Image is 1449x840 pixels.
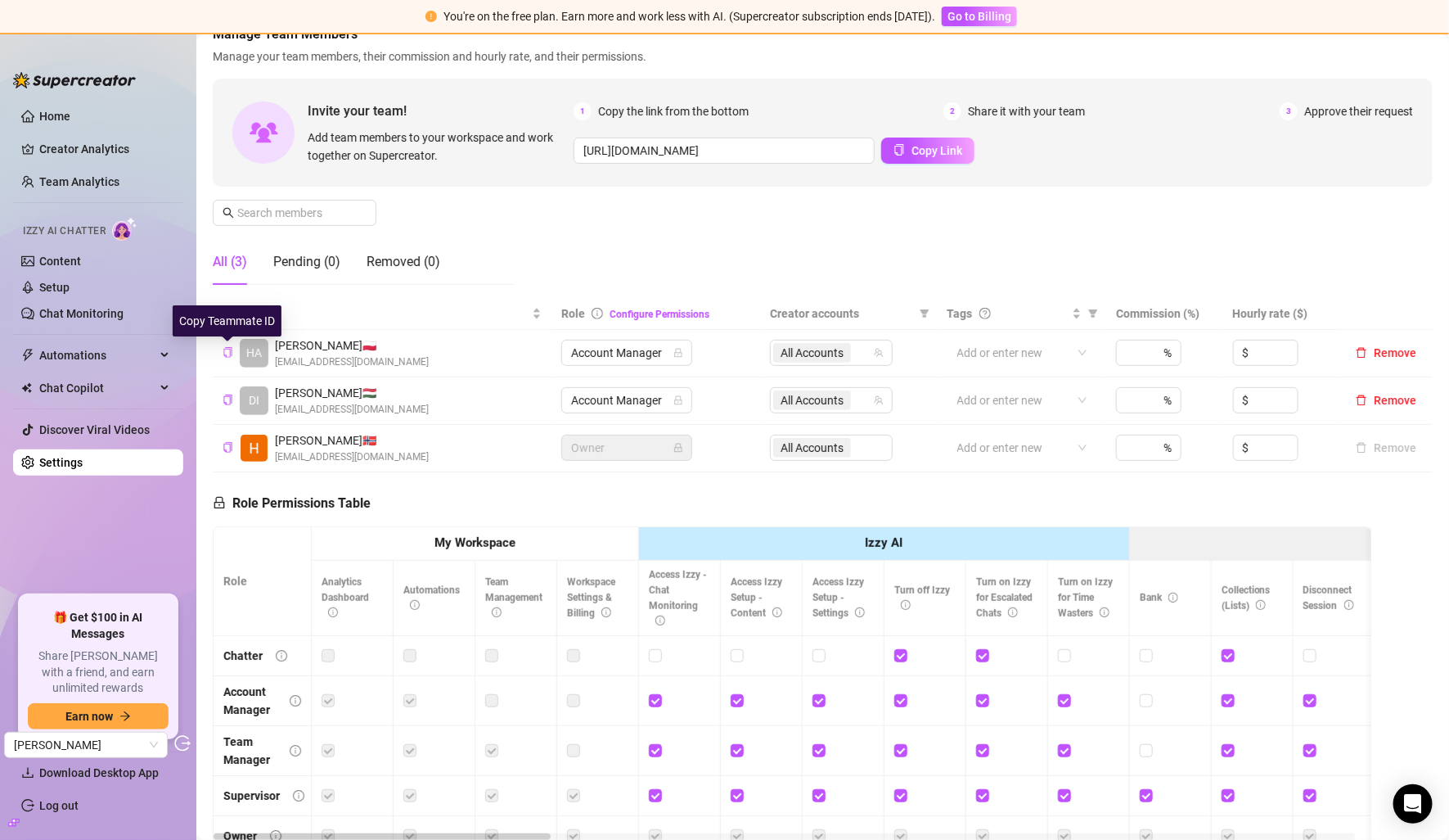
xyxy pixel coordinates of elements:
span: filter [1088,309,1098,318]
span: info-circle [1100,607,1109,617]
span: Tags [947,305,973,323]
a: Log out [39,799,79,812]
span: info-circle [410,600,420,610]
div: Account Manager [223,683,277,719]
span: Automations [39,342,155,368]
span: thunderbolt [21,349,34,362]
span: info-circle [290,745,301,756]
a: Setup [39,281,70,294]
div: Chatter [223,647,263,665]
span: build [8,817,20,829]
span: info-circle [592,308,603,319]
span: Turn off Izzy [894,585,950,612]
button: Earn nowarrow-right [28,703,169,729]
span: Manage Team Members [213,25,1433,44]
span: info-circle [1256,600,1266,610]
button: Remove [1349,438,1423,458]
img: Chat Copilot [21,382,32,394]
span: Turn on Izzy for Escalated Chats [976,576,1033,619]
span: info-circle [772,607,782,617]
span: 🎁 Get $100 in AI Messages [28,610,169,642]
span: lock [213,496,226,509]
span: info-circle [855,607,865,617]
span: Turn on Izzy for Time Wasters [1058,576,1113,619]
span: Download Desktop App [39,766,159,779]
a: Configure Permissions [610,309,709,320]
span: HA [246,344,262,362]
span: Account Manager [571,388,682,413]
span: Collections (Lists) [1222,585,1271,612]
span: [PERSON_NAME] 🇳🇴 [275,431,429,449]
span: copy [223,347,233,358]
span: filter [920,309,929,318]
span: team [874,395,884,405]
button: Copy Link [881,138,974,164]
span: filter [1085,301,1101,326]
span: You're on the free plan. Earn more and work less with AI. (Supercreator subscription ends [DATE]). [443,10,935,23]
span: info-circle [1168,593,1178,603]
span: Remove [1374,346,1416,359]
span: Approve their request [1304,102,1413,120]
span: Add team members to your workspace and work together on Supercreator. [308,129,567,165]
span: [EMAIL_ADDRESS][DOMAIN_NAME] [275,355,429,370]
span: lock [673,443,683,453]
span: [EMAIL_ADDRESS][DOMAIN_NAME] [275,449,429,465]
span: exclamation-circle [425,11,437,22]
span: lock [673,348,683,358]
span: DI [249,391,259,409]
span: logout [174,735,191,752]
span: info-circle [601,607,611,617]
span: info-circle [1008,607,1018,617]
img: logo-BBDzfeDw.svg [13,72,136,88]
a: Home [39,110,70,123]
a: Creator Analytics [39,136,170,162]
span: Chat Copilot [39,375,155,401]
span: Team Management [485,576,542,619]
span: Copy the link from the bottom [598,102,749,120]
span: question-circle [979,308,991,319]
span: Copy Link [911,144,962,157]
span: Share it with your team [968,102,1085,120]
div: Open Intercom Messenger [1393,784,1433,824]
strong: My Workspace [434,535,515,550]
div: All (3) [213,252,247,272]
span: All Accounts [773,391,851,410]
img: Hennie Lund [241,435,268,462]
span: Access Izzy Setup - Settings [812,576,865,619]
a: Discover Viral Videos [39,423,150,436]
span: info-circle [655,616,665,625]
th: Role [214,527,312,636]
span: Bank [1140,592,1178,603]
span: info-circle [293,790,304,802]
span: [EMAIL_ADDRESS][DOMAIN_NAME] [275,402,429,418]
div: Pending (0) [273,252,340,272]
button: Copy Teammate ID [223,394,233,406]
span: filter [916,301,933,326]
th: Hourly rate ($) [1223,298,1339,330]
span: copy [893,144,905,156]
span: Owner [571,436,682,460]
strong: Izzy AI [865,535,902,550]
div: Supervisor [223,787,280,805]
a: Settings [39,456,83,469]
img: AI Chatter [112,217,137,241]
span: delete [1356,347,1367,359]
button: Remove [1349,343,1423,363]
span: lock [673,395,683,405]
span: Hennie Lund [14,733,158,757]
div: Copy Teammate ID [173,305,281,336]
span: Earn now [65,710,113,723]
a: Go to Billing [942,10,1017,23]
span: info-circle [901,600,911,610]
input: Search members [237,204,353,222]
span: info-circle [276,650,287,662]
span: Izzy AI Chatter [23,224,106,239]
span: copy [223,395,233,405]
span: Analytics Dashboard [322,576,369,619]
span: 3 [1280,102,1298,120]
span: search [223,207,234,219]
th: Name [213,298,551,330]
button: Go to Billing [942,7,1017,26]
span: info-circle [328,607,338,617]
span: Automations [403,585,460,612]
